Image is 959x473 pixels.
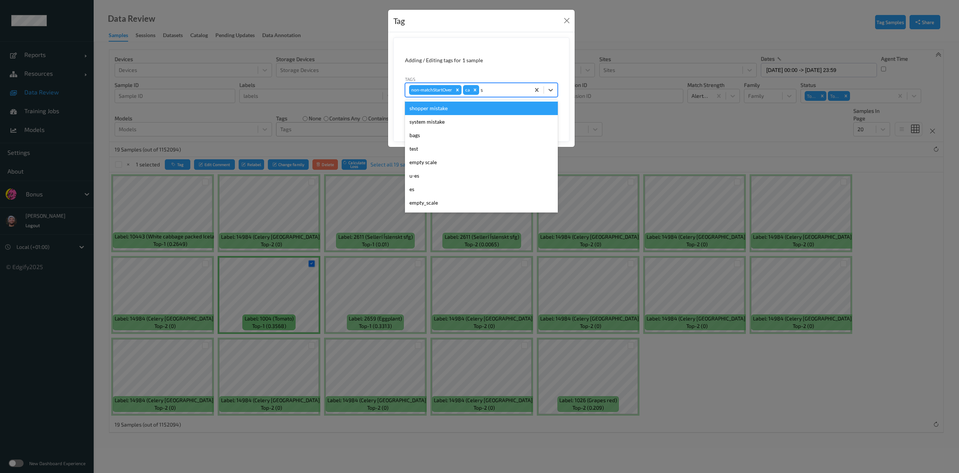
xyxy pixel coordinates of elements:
[405,183,558,196] div: es
[405,57,558,64] div: Adding / Editing tags for 1 sample
[471,85,479,95] div: Remove ca
[405,142,558,156] div: test
[393,15,405,27] div: Tag
[405,156,558,169] div: empty scale
[562,15,572,26] button: Close
[405,196,558,210] div: empty_scale
[405,115,558,129] div: system mistake
[405,102,558,115] div: shopper mistake
[405,129,558,142] div: bags
[405,169,558,183] div: u-es
[453,85,462,95] div: Remove non-matchStartOver
[409,85,453,95] div: non-matchStartOver
[405,210,558,223] div: as-no
[405,76,415,82] label: Tags
[463,85,471,95] div: ca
